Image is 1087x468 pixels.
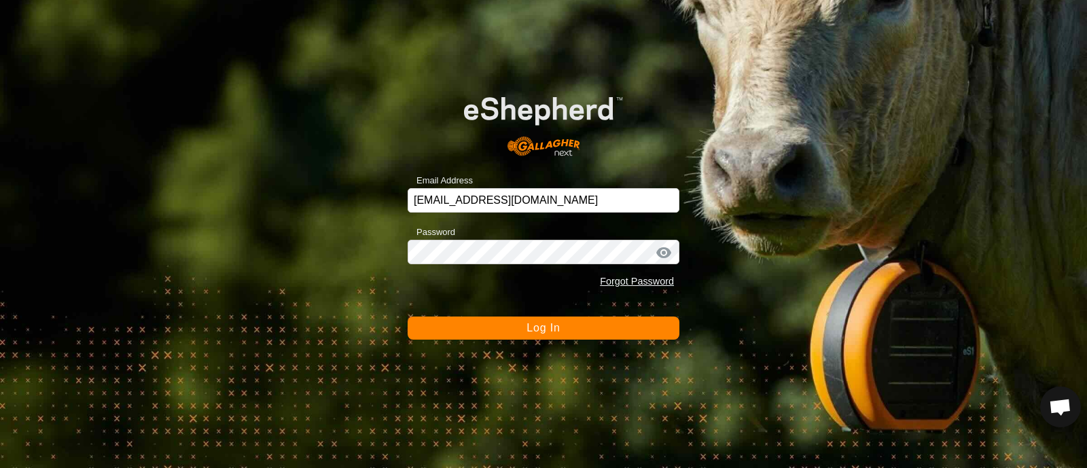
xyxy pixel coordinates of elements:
[527,322,560,334] span: Log In
[408,226,455,239] label: Password
[1040,386,1081,427] div: Open chat
[408,174,473,187] label: Email Address
[408,188,679,213] input: Email Address
[435,74,652,166] img: E-shepherd Logo
[600,276,674,287] a: Forgot Password
[408,317,679,340] button: Log In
